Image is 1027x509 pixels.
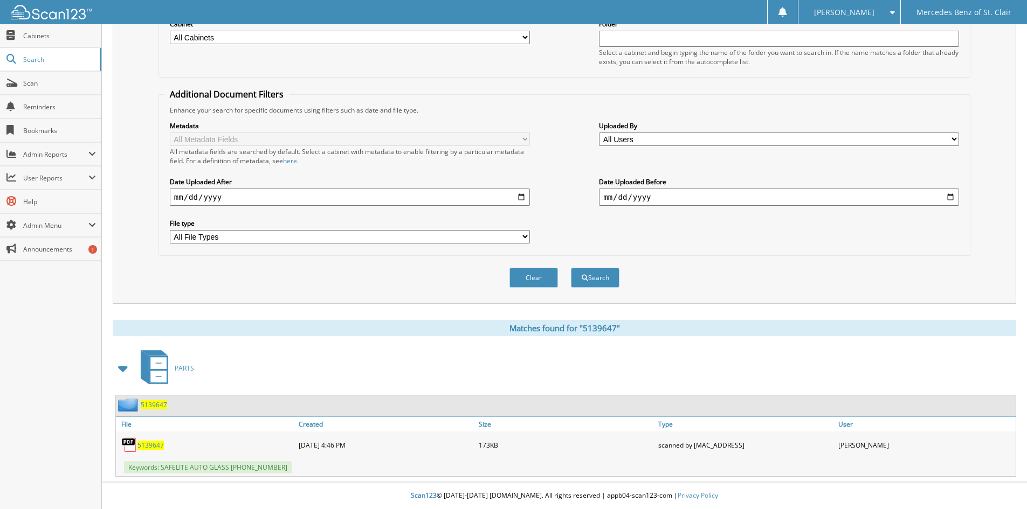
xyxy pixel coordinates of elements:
span: Bookmarks [23,126,96,135]
span: PARTS [175,364,194,373]
a: User [836,417,1016,431]
span: Keywords: SAFELITE AUTO GLASS [PHONE_NUMBER] [124,461,292,473]
input: end [599,189,959,206]
span: Mercedes Benz of St. Clair [916,9,1011,16]
label: Date Uploaded Before [599,177,959,186]
div: Enhance your search for specific documents using filters such as date and file type. [164,106,964,115]
div: scanned by [MAC_ADDRESS] [656,434,836,456]
span: Cabinets [23,31,96,40]
legend: Additional Document Filters [164,88,289,100]
a: Created [296,417,476,431]
div: 173KB [476,434,656,456]
a: Size [476,417,656,431]
div: 1 [88,245,97,254]
div: [DATE] 4:46 PM [296,434,476,456]
div: [PERSON_NAME] [836,434,1016,456]
span: Reminders [23,102,96,111]
span: Admin Reports [23,150,88,159]
a: 5139647 [141,400,167,409]
div: Matches found for "5139647" [113,320,1016,336]
a: PARTS [134,347,194,389]
span: Search [23,55,94,64]
input: start [170,189,530,206]
button: Clear [509,268,558,288]
span: User Reports [23,173,88,183]
a: here [283,156,297,165]
div: © [DATE]-[DATE] [DOMAIN_NAME]. All rights reserved | appb04-scan123-com | [102,483,1027,509]
span: Scan [23,79,96,88]
label: Uploaded By [599,121,959,130]
label: Metadata [170,121,530,130]
img: folder2.png [118,398,141,412]
img: PDF.png [121,437,137,453]
span: Announcements [23,245,96,254]
div: All metadata fields are searched by default. Select a cabinet with metadata to enable filtering b... [170,147,530,165]
a: File [116,417,296,431]
span: Admin Menu [23,221,88,230]
div: Select a cabinet and begin typing the name of the folder you want to search in. If the name match... [599,48,959,66]
span: [PERSON_NAME] [814,9,874,16]
a: 5139647 [137,441,164,450]
label: Date Uploaded After [170,177,530,186]
img: scan123-logo-white.svg [11,5,92,19]
label: File type [170,219,530,228]
span: Scan123 [411,491,437,500]
a: Privacy Policy [678,491,718,500]
button: Search [571,268,619,288]
span: Help [23,197,96,206]
a: Type [656,417,836,431]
